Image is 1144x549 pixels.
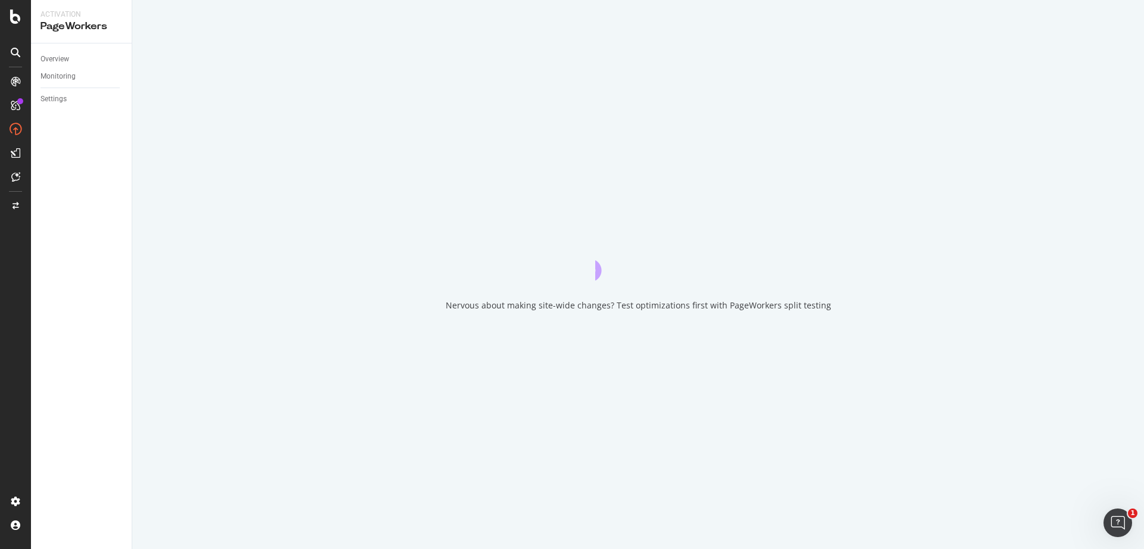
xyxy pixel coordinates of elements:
[41,53,123,65] a: Overview
[41,93,123,105] a: Settings
[1128,509,1137,518] span: 1
[41,70,76,83] div: Monitoring
[41,93,67,105] div: Settings
[41,70,123,83] a: Monitoring
[41,53,69,65] div: Overview
[41,20,122,33] div: PageWorkers
[41,10,122,20] div: Activation
[1103,509,1132,537] iframe: Intercom live chat
[595,238,681,280] div: animation
[446,300,831,311] div: Nervous about making site-wide changes? Test optimizations first with PageWorkers split testing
